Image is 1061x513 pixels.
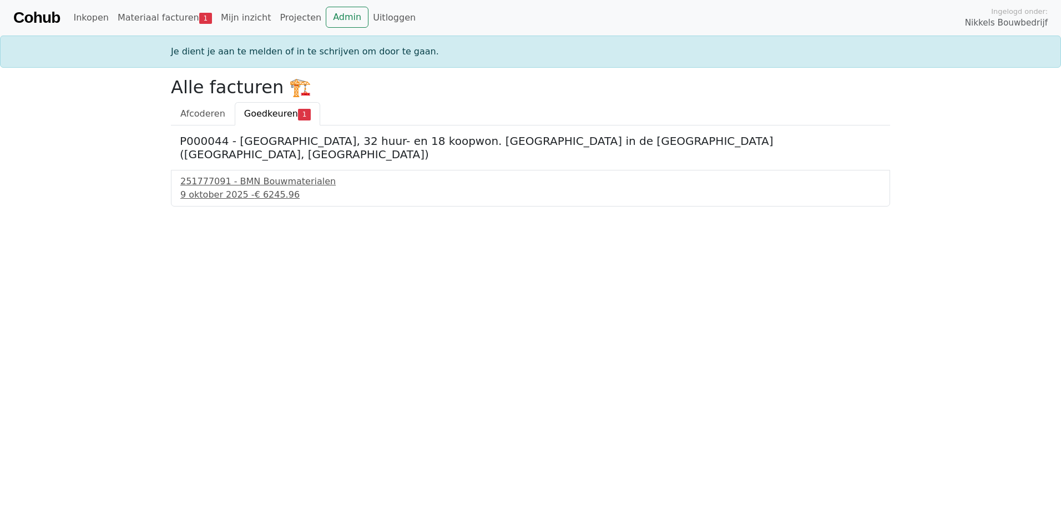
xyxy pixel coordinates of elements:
[164,45,897,58] div: Je dient je aan te melden of in te schrijven om door te gaan.
[180,108,225,119] span: Afcoderen
[113,7,216,29] a: Materiaal facturen1
[69,7,113,29] a: Inkopen
[235,102,320,125] a: Goedkeuren1
[255,189,300,200] span: € 6245.96
[991,6,1048,17] span: Ingelogd onder:
[171,77,890,98] h2: Alle facturen 🏗️
[326,7,368,28] a: Admin
[298,109,311,120] span: 1
[180,188,881,202] div: 9 oktober 2025 -
[216,7,276,29] a: Mijn inzicht
[13,4,60,31] a: Cohub
[180,134,881,161] h5: P000044 - [GEOGRAPHIC_DATA], 32 huur- en 18 koopwon. [GEOGRAPHIC_DATA] in de [GEOGRAPHIC_DATA] ([...
[244,108,298,119] span: Goedkeuren
[368,7,420,29] a: Uitloggen
[180,175,881,202] a: 251777091 - BMN Bouwmaterialen9 oktober 2025 -€ 6245.96
[199,13,212,24] span: 1
[965,17,1048,29] span: Nikkels Bouwbedrijf
[180,175,881,188] div: 251777091 - BMN Bouwmaterialen
[275,7,326,29] a: Projecten
[171,102,235,125] a: Afcoderen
